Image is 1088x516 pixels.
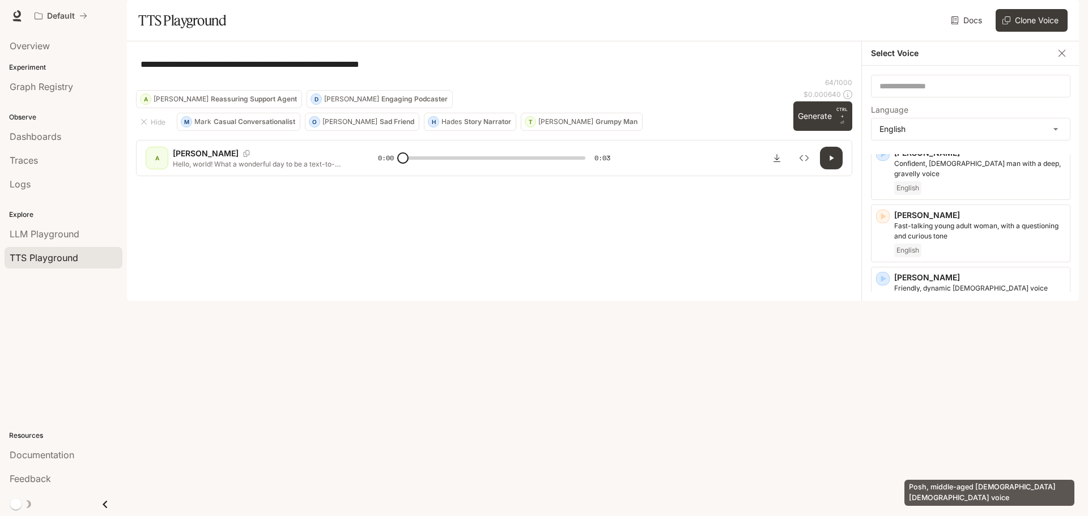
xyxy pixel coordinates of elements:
button: T[PERSON_NAME]Grumpy Man [521,113,643,131]
div: Posh, middle-aged [DEMOGRAPHIC_DATA] [DEMOGRAPHIC_DATA] voice [904,480,1074,506]
button: A[PERSON_NAME]Reassuring Support Agent [136,90,302,108]
a: Docs [949,9,987,32]
div: English [872,118,1070,140]
button: All workspaces [29,5,92,27]
div: O [309,113,320,131]
div: T [525,113,535,131]
p: ⏎ [836,106,848,126]
p: [PERSON_NAME] [538,118,593,125]
button: O[PERSON_NAME]Sad Friend [305,113,419,131]
button: Copy Voice ID [239,150,254,157]
p: [PERSON_NAME] [894,272,1065,283]
p: [PERSON_NAME] [154,96,209,103]
div: H [428,113,439,131]
p: Mark [194,118,211,125]
div: D [311,90,321,108]
p: [PERSON_NAME] [894,210,1065,221]
p: Hello, world! What a wonderful day to be a text-to-speech model! [173,159,351,169]
div: A [141,90,151,108]
button: Download audio [766,147,788,169]
button: D[PERSON_NAME]Engaging Podcaster [307,90,453,108]
p: Engaging Podcaster [381,96,448,103]
div: M [181,113,192,131]
p: Confident, British man with a deep, gravelly voice [894,159,1065,179]
span: 0:03 [594,152,610,164]
p: Sad Friend [380,118,414,125]
span: 0:00 [378,152,394,164]
p: Story Narrator [464,118,511,125]
p: Hades [441,118,462,125]
p: Default [47,11,75,21]
p: Language [871,106,908,114]
div: A [148,149,166,167]
button: Inspect [793,147,815,169]
p: Fast-talking young adult woman, with a questioning and curious tone [894,221,1065,241]
p: Friendly, dynamic male voice great for conversations [894,283,1065,304]
button: Clone Voice [996,9,1068,32]
p: Reassuring Support Agent [211,96,297,103]
button: GenerateCTRL +⏎ [793,101,852,131]
p: CTRL + [836,106,848,120]
p: [PERSON_NAME] [322,118,377,125]
p: Grumpy Man [596,118,637,125]
span: English [894,244,921,257]
p: $ 0.000640 [804,89,841,99]
h1: TTS Playground [138,9,226,32]
p: [PERSON_NAME] [173,148,239,159]
p: 64 / 1000 [825,78,852,87]
span: English [894,181,921,195]
button: Hide [136,113,172,131]
p: Casual Conversationalist [214,118,295,125]
button: HHadesStory Narrator [424,113,516,131]
button: MMarkCasual Conversationalist [177,113,300,131]
p: [PERSON_NAME] [324,96,379,103]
